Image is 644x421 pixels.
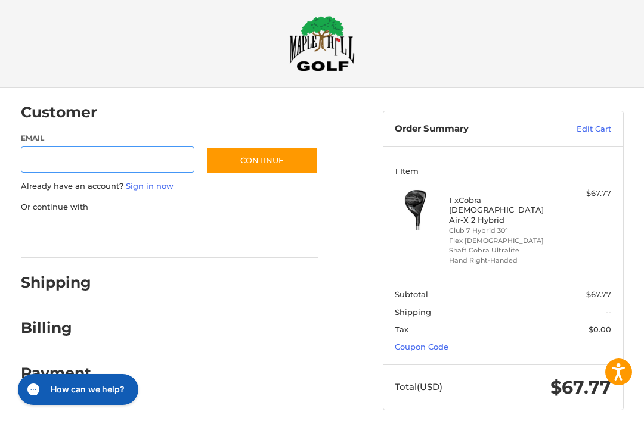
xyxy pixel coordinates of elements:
[395,381,442,392] span: Total (USD)
[21,180,318,192] p: Already have an account?
[206,146,318,174] button: Continue
[395,325,408,334] span: Tax
[289,15,355,71] img: Maple Hill Golf
[542,123,611,135] a: Edit Cart
[395,166,611,176] h3: 1 Item
[118,224,208,246] iframe: PayPal-paylater
[17,224,106,246] iframe: PayPal-paypal
[449,245,555,255] li: Shaft Cobra Ultralite
[21,273,91,292] h2: Shipping
[21,364,91,382] h2: Payment
[21,201,318,213] p: Or continue with
[395,289,428,299] span: Subtotal
[589,325,611,334] span: $0.00
[21,319,91,337] h2: Billing
[449,226,555,236] li: Club 7 Hybrid 30°
[586,289,611,299] span: $67.77
[550,376,611,398] span: $67.77
[12,370,142,409] iframe: Gorgias live chat messenger
[395,123,542,135] h3: Order Summary
[219,224,308,246] iframe: PayPal-venmo
[557,188,611,199] div: $67.77
[395,307,431,317] span: Shipping
[449,255,555,266] li: Hand Right-Handed
[449,236,555,246] li: Flex [DEMOGRAPHIC_DATA]
[449,195,555,224] h4: 1 x Cobra [DEMOGRAPHIC_DATA] Air-X 2 Hybrid
[605,307,611,317] span: --
[395,342,448,351] a: Coupon Code
[126,181,174,191] a: Sign in now
[21,103,97,121] h2: Customer
[21,133,194,144] label: Email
